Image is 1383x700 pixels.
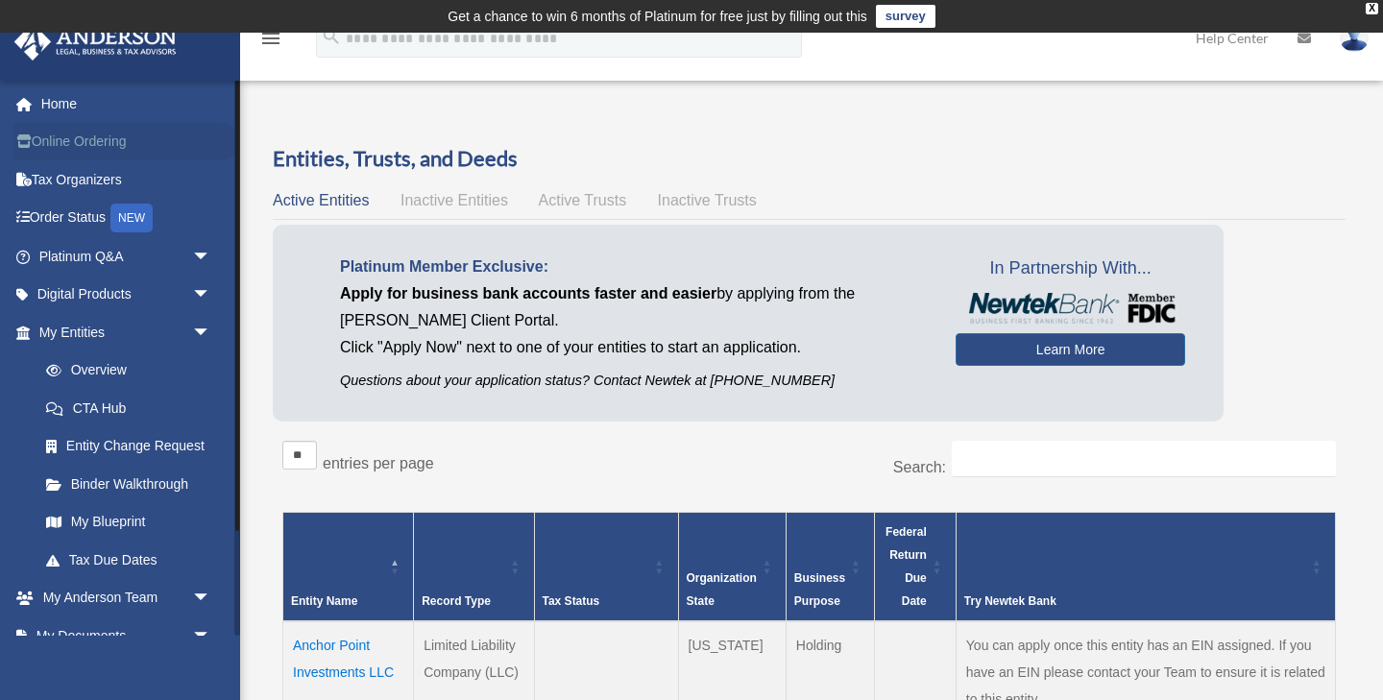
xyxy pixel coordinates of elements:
[400,192,508,208] span: Inactive Entities
[13,199,240,238] a: Order StatusNEW
[13,160,240,199] a: Tax Organizers
[543,594,600,608] span: Tax Status
[283,512,414,621] th: Entity Name: Activate to invert sorting
[340,285,716,302] span: Apply for business bank accounts faster and easier
[13,237,240,276] a: Platinum Q&Aarrow_drop_down
[273,192,369,208] span: Active Entities
[1340,24,1369,52] img: User Pic
[893,459,946,475] label: Search:
[13,84,240,123] a: Home
[414,512,534,621] th: Record Type: Activate to sort
[422,594,491,608] span: Record Type
[956,333,1185,366] a: Learn More
[27,541,230,579] a: Tax Due Dates
[534,512,678,621] th: Tax Status: Activate to sort
[13,123,240,161] a: Online Ordering
[964,590,1306,613] div: Try Newtek Bank
[192,313,230,352] span: arrow_drop_down
[27,465,230,503] a: Binder Walkthrough
[678,512,786,621] th: Organization State: Activate to sort
[27,351,221,390] a: Overview
[875,512,957,621] th: Federal Return Due Date: Activate to sort
[323,455,434,471] label: entries per page
[965,293,1176,324] img: NewtekBankLogoSM.png
[13,616,240,655] a: My Documentsarrow_drop_down
[794,571,845,608] span: Business Purpose
[13,579,240,617] a: My Anderson Teamarrow_drop_down
[340,253,927,280] p: Platinum Member Exclusive:
[340,334,927,361] p: Click "Apply Now" next to one of your entities to start an application.
[340,369,927,393] p: Questions about your application status? Contact Newtek at [PHONE_NUMBER]
[110,204,153,232] div: NEW
[1366,3,1378,14] div: close
[27,389,230,427] a: CTA Hub
[539,192,627,208] span: Active Trusts
[192,237,230,277] span: arrow_drop_down
[13,313,230,351] a: My Entitiesarrow_drop_down
[192,579,230,618] span: arrow_drop_down
[259,27,282,50] i: menu
[340,280,927,334] p: by applying from the [PERSON_NAME] Client Portal.
[321,26,342,47] i: search
[448,5,867,28] div: Get a chance to win 6 months of Platinum for free just by filling out this
[876,5,935,28] a: survey
[192,616,230,656] span: arrow_drop_down
[273,144,1346,174] h3: Entities, Trusts, and Deeds
[658,192,757,208] span: Inactive Trusts
[956,512,1335,621] th: Try Newtek Bank : Activate to sort
[956,253,1185,284] span: In Partnership With...
[192,276,230,315] span: arrow_drop_down
[259,34,282,50] a: menu
[786,512,874,621] th: Business Purpose: Activate to sort
[886,525,927,608] span: Federal Return Due Date
[291,594,357,608] span: Entity Name
[27,503,230,542] a: My Blueprint
[13,276,240,314] a: Digital Productsarrow_drop_down
[27,427,230,466] a: Entity Change Request
[687,571,757,608] span: Organization State
[9,23,182,60] img: Anderson Advisors Platinum Portal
